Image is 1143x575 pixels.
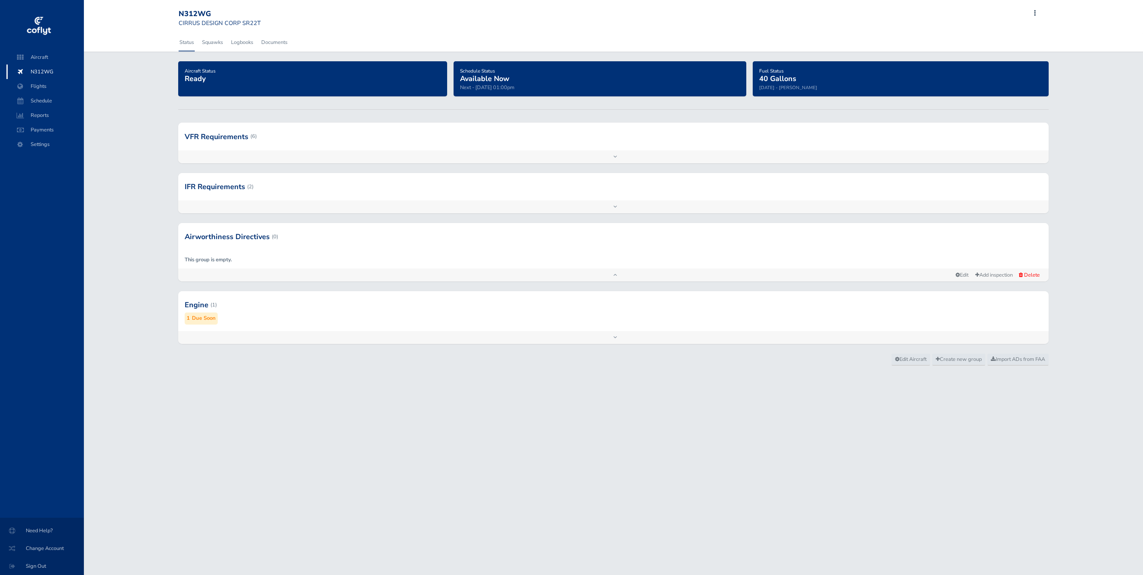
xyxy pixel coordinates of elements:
[891,354,930,366] a: Edit Aircraft
[230,33,254,51] a: Logbooks
[15,108,76,123] span: Reports
[991,356,1045,363] span: Import ADs from FAA
[179,10,261,19] div: N312WG
[15,94,76,108] span: Schedule
[192,314,216,323] small: Due Soon
[15,65,76,79] span: N312WG
[15,79,76,94] span: Flights
[1024,271,1040,279] span: Delete
[10,559,74,573] span: Sign Out
[460,84,514,91] span: Next - [DATE] 01:00pm
[895,356,926,363] span: Edit Aircraft
[460,68,495,74] span: Schedule Status
[185,74,206,83] span: Ready
[179,33,195,51] a: Status
[972,269,1016,281] a: Add inspection
[460,65,509,84] a: Schedule StatusAvailable Now
[15,50,76,65] span: Aircraft
[185,256,232,263] strong: This group is empty.
[460,74,509,83] span: Available Now
[956,271,968,279] span: Edit
[25,14,52,38] img: coflyt logo
[15,123,76,137] span: Payments
[179,19,261,27] small: CIRRUS DESIGN CORP SR22T
[260,33,288,51] a: Documents
[15,137,76,152] span: Settings
[932,354,985,366] a: Create new group
[201,33,224,51] a: Squawks
[987,354,1049,366] a: Import ADs from FAA
[10,541,74,556] span: Change Account
[759,74,796,83] span: 40 Gallons
[952,270,972,281] a: Edit
[759,68,784,74] span: Fuel Status
[759,84,817,91] small: [DATE] - [PERSON_NAME]
[185,68,216,74] span: Aircraft Status
[936,356,982,363] span: Create new group
[10,523,74,538] span: Need Help?
[1016,271,1042,279] button: Delete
